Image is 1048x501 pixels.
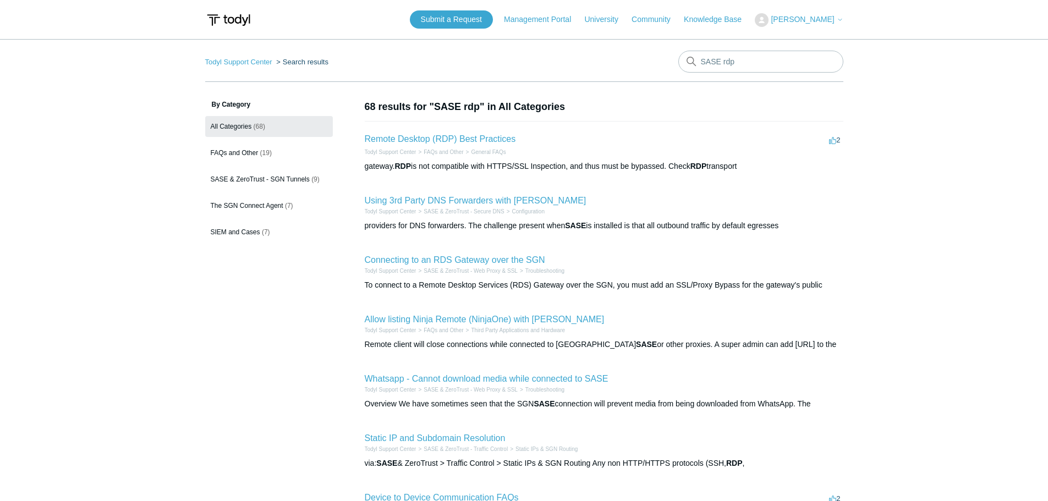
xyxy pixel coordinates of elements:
li: Todyl Support Center [205,58,275,66]
a: Todyl Support Center [365,268,416,274]
a: FAQs and Other [424,149,463,155]
li: Todyl Support Center [365,148,416,156]
em: RDP [395,162,411,170]
li: Configuration [504,207,545,216]
a: Using 3rd Party DNS Forwarders with [PERSON_NAME] [365,196,586,205]
span: FAQs and Other [211,149,259,157]
a: Troubleshooting [525,268,564,274]
li: SASE & ZeroTrust - Traffic Control [416,445,508,453]
div: Overview We have sometimes seen that the SGN connection will prevent media from being downloaded ... [365,398,843,410]
a: Todyl Support Center [365,208,416,214]
a: Todyl Support Center [365,149,416,155]
span: (9) [311,175,320,183]
div: gateway. is not compatible with HTTPS/SSL Inspection, and thus must be bypassed. Check transport [365,161,843,172]
a: Todyl Support Center [365,446,416,452]
li: Todyl Support Center [365,326,416,334]
a: General FAQs [471,149,506,155]
li: Todyl Support Center [365,445,416,453]
li: SASE & ZeroTrust - Web Proxy & SSL [416,267,517,275]
li: General FAQs [464,148,506,156]
h3: By Category [205,100,333,109]
a: SASE & ZeroTrust - Web Proxy & SSL [424,268,518,274]
a: Todyl Support Center [365,387,416,393]
a: FAQs and Other (19) [205,142,333,163]
span: SASE & ZeroTrust - SGN Tunnels [211,175,310,183]
a: Connecting to an RDS Gateway over the SGN [365,255,545,265]
li: Troubleshooting [518,386,564,394]
input: Search [678,51,843,73]
li: FAQs and Other [416,326,463,334]
em: RDP [726,459,743,467]
img: Todyl Support Center Help Center home page [205,10,252,30]
a: SASE & ZeroTrust - Traffic Control [424,446,508,452]
li: Troubleshooting [518,267,564,275]
a: FAQs and Other [424,327,463,333]
a: Troubleshooting [525,387,564,393]
a: Management Portal [504,14,582,25]
li: SASE & ZeroTrust - Web Proxy & SSL [416,386,517,394]
li: Static IPs & SGN Routing [508,445,578,453]
a: SASE & ZeroTrust - Secure DNS [424,208,504,214]
li: SASE & ZeroTrust - Secure DNS [416,207,504,216]
li: Todyl Support Center [365,386,416,394]
span: SIEM and Cases [211,228,260,236]
span: (68) [254,123,265,130]
a: Allow listing Ninja Remote (NinjaOne) with [PERSON_NAME] [365,315,605,324]
a: Submit a Request [410,10,493,29]
a: Community [632,14,682,25]
li: Third Party Applications and Hardware [464,326,565,334]
a: Todyl Support Center [365,327,416,333]
span: [PERSON_NAME] [771,15,834,24]
em: SASE [376,459,397,467]
em: SASE [636,340,657,349]
span: The SGN Connect Agent [211,202,283,210]
li: Search results [274,58,328,66]
span: (7) [262,228,270,236]
li: Todyl Support Center [365,267,416,275]
a: SASE & ZeroTrust - Web Proxy & SSL [424,387,518,393]
div: Remote client will close connections while connected to [GEOGRAPHIC_DATA] or other proxies. A sup... [365,339,843,350]
li: Todyl Support Center [365,207,416,216]
span: (7) [285,202,293,210]
em: SASE [534,399,555,408]
a: Static IPs & SGN Routing [515,446,578,452]
div: providers for DNS forwarders. The challenge present when is installed is that all outbound traffi... [365,220,843,232]
em: SASE [565,221,586,230]
span: 2 [829,136,840,144]
button: [PERSON_NAME] [755,13,843,27]
a: Whatsapp - Cannot download media while connected to SASE [365,374,608,383]
a: SIEM and Cases (7) [205,222,333,243]
a: Configuration [512,208,544,214]
a: Third Party Applications and Hardware [471,327,565,333]
li: FAQs and Other [416,148,463,156]
span: (19) [260,149,272,157]
div: To connect to a Remote Desktop Services (RDS) Gateway over the SGN, you must add an SSL/Proxy Byp... [365,279,843,291]
a: Knowledge Base [684,14,753,25]
a: The SGN Connect Agent (7) [205,195,333,216]
a: University [584,14,629,25]
h1: 68 results for "SASE rdp" in All Categories [365,100,843,114]
a: SASE & ZeroTrust - SGN Tunnels (9) [205,169,333,190]
em: RDP [690,162,707,170]
a: Static IP and Subdomain Resolution [365,433,506,443]
span: All Categories [211,123,252,130]
a: Todyl Support Center [205,58,272,66]
a: All Categories (68) [205,116,333,137]
a: Remote Desktop (RDP) Best Practices [365,134,516,144]
div: via: & ZeroTrust > Traffic Control > Static IPs & SGN Routing Any non HTTP/HTTPS protocols (SSH, , [365,458,843,469]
